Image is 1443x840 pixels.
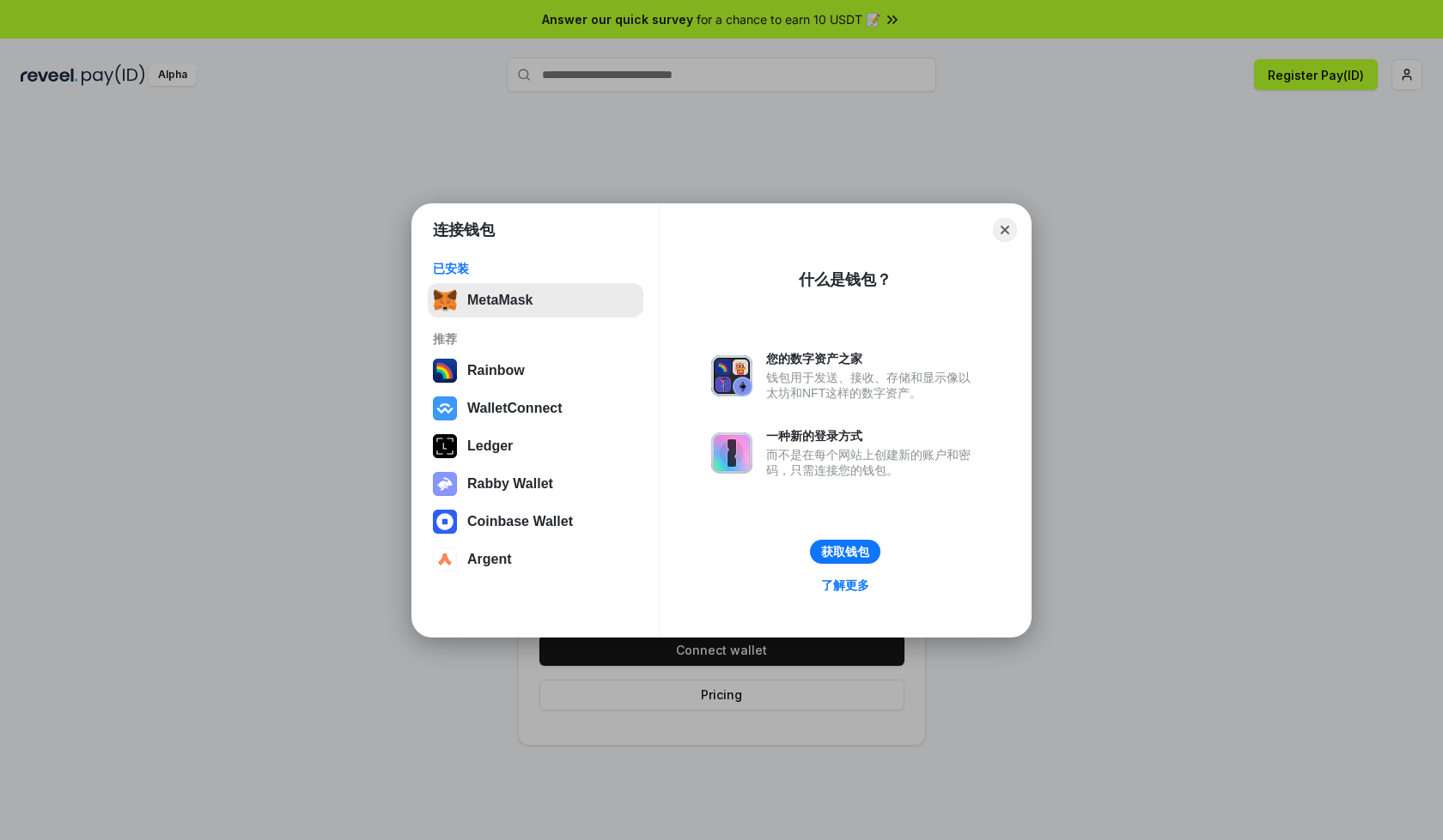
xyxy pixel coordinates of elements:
[766,370,979,401] div: 钱包用于发送、接收、存储和显示像以太坊和NFT这样的数字资产。
[711,355,752,396] img: svg+xml,%3Csvg%20xmlns%3D%22http%3A%2F%2Fwww.w3.org%2F2000%2Fsvg%22%20fill%3D%22none%22%20viewBox...
[811,574,880,596] a: 了解更多
[467,476,553,492] div: Rabby Wallet
[766,428,979,444] div: 一种新的登录方式
[433,331,638,347] div: 推荐
[821,577,869,593] div: 了解更多
[428,283,643,317] button: MetaMask
[428,542,643,577] button: Argent
[993,218,1017,242] button: Close
[467,552,512,567] div: Argent
[711,432,752,474] img: svg+xml,%3Csvg%20xmlns%3D%22http%3A%2F%2Fwww.w3.org%2F2000%2Fsvg%22%20fill%3D%22none%22%20viewBox...
[433,547,457,571] img: svg+xml,%3Csvg%20width%3D%2228%22%20height%3D%2228%22%20viewBox%3D%220%200%2028%2028%22%20fill%3D...
[428,354,643,388] button: Rainbow
[433,396,457,420] img: svg+xml,%3Csvg%20width%3D%2228%22%20height%3D%2228%22%20viewBox%3D%220%200%2028%2028%22%20fill%3D...
[433,434,457,458] img: svg+xml,%3Csvg%20xmlns%3D%22http%3A%2F%2Fwww.w3.org%2F2000%2Fsvg%22%20width%3D%2228%22%20height%3...
[467,363,525,378] div: Rainbow
[766,447,979,478] div: 而不是在每个网站上创建新的账户和密码，只需连接您的钱包。
[428,505,643,539] button: Coinbase Wallet
[428,429,643,463] button: Ledger
[433,359,457,383] img: svg+xml,%3Csvg%20width%3D%22120%22%20height%3D%22120%22%20viewBox%3D%220%200%20120%20120%22%20fil...
[467,401,563,416] div: WalletConnect
[433,288,457,312] img: svg+xml,%3Csvg%20fill%3D%22none%22%20height%3D%2233%22%20viewBox%3D%220%200%2035%2033%22%20width%...
[467,514,573,529] div: Coinbase Wallet
[821,544,869,559] div: 获取钱包
[467,293,533,308] div: MetaMask
[799,269,892,290] div: 什么是钱包？
[810,540,880,564] button: 获取钱包
[433,261,638,276] div: 已安装
[766,351,979,366] div: 您的数字资产之家
[467,438,513,454] div: Ledger
[428,391,643,426] button: WalletConnect
[433,220,495,240] h1: 连接钱包
[433,472,457,496] img: svg+xml,%3Csvg%20xmlns%3D%22http%3A%2F%2Fwww.w3.org%2F2000%2Fsvg%22%20fill%3D%22none%22%20viewBox...
[433,510,457,534] img: svg+xml,%3Csvg%20width%3D%2228%22%20height%3D%2228%22%20viewBox%3D%220%200%2028%2028%22%20fill%3D...
[428,467,643,501] button: Rabby Wallet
